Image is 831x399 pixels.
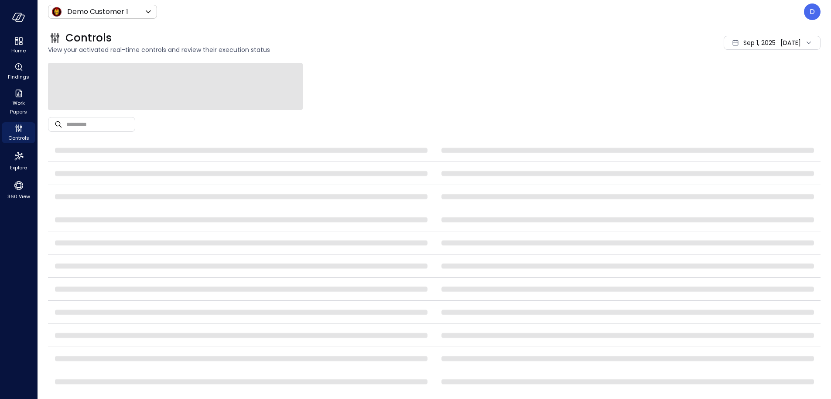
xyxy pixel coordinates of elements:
[810,7,815,17] p: D
[51,7,62,17] img: Icon
[743,38,776,48] span: Sep 1, 2025
[10,163,27,172] span: Explore
[65,31,112,45] span: Controls
[7,192,30,201] span: 360 View
[48,45,607,55] span: View your activated real-time controls and review their execution status
[2,87,35,117] div: Work Papers
[5,99,32,116] span: Work Papers
[67,7,128,17] p: Demo Customer 1
[2,178,35,202] div: 360 View
[2,35,35,56] div: Home
[804,3,821,20] div: Dudu
[2,61,35,82] div: Findings
[8,72,29,81] span: Findings
[8,134,29,142] span: Controls
[2,148,35,173] div: Explore
[11,46,26,55] span: Home
[2,122,35,143] div: Controls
